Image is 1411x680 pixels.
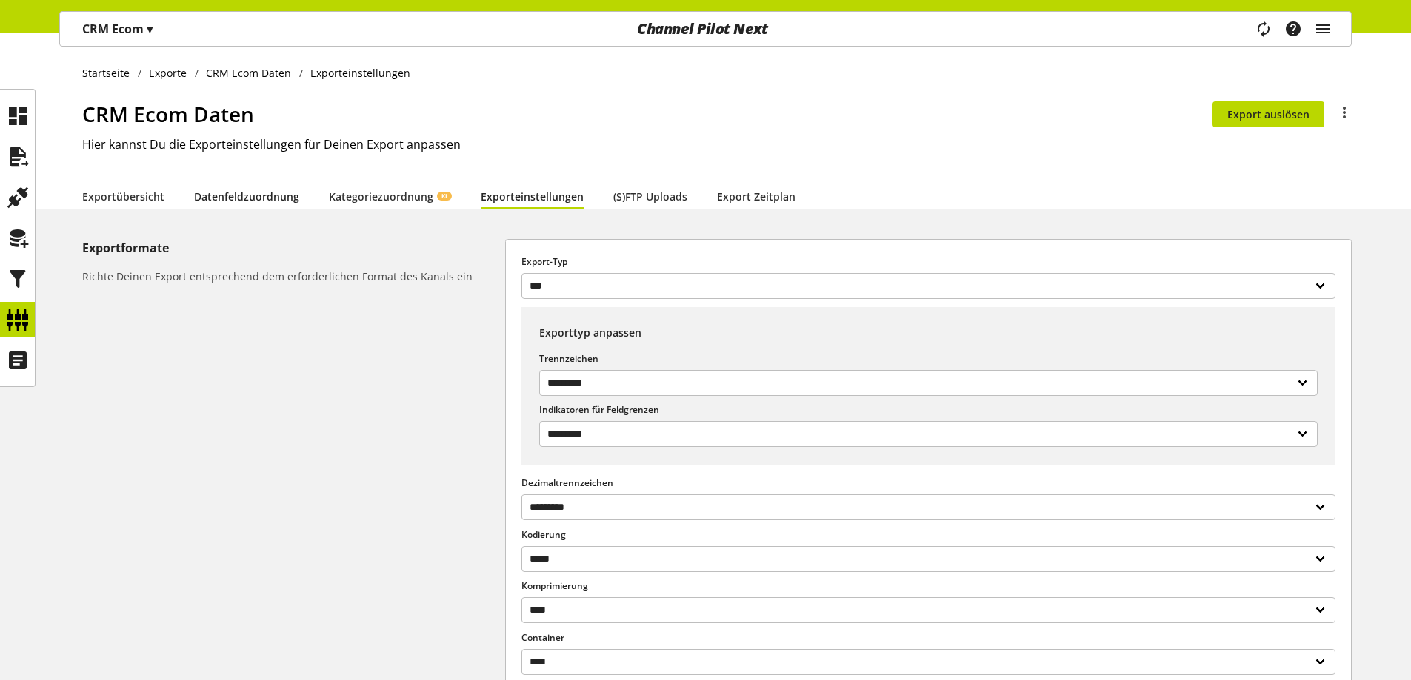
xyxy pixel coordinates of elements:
span: ▾ [147,21,153,37]
a: Exporte [141,65,195,81]
span: Indikatoren für Feldgrenzen [539,403,659,416]
a: Export Zeitplan [717,189,795,204]
span: Dezimaltrennzeichen [521,477,613,489]
h1: CRM Ecom Daten [82,98,1212,129]
button: Export auslösen [1212,101,1324,127]
h1: Exporttyp anpassen [539,325,1318,352]
span: Kodierung [521,528,566,541]
p: CRM Ecom [82,20,153,38]
a: KategoriezuordnungKI [329,189,451,204]
span: Export-Typ [521,255,567,268]
span: Startseite [82,65,130,81]
nav: main navigation [59,11,1352,47]
a: (S)FTP Uploads [613,189,687,204]
h2: Hier kannst Du die Exporteinstellungen für Deinen Export anpassen [82,135,1352,153]
a: Startseite [82,65,138,81]
h6: Richte Deinen Export entsprechend dem erforderlichen Format des Kanals ein [82,269,499,284]
span: Trennzeichen [539,352,598,365]
a: Exporteinstellungen [481,189,584,204]
a: Exportübersicht [82,189,164,204]
a: Datenfeldzuordnung [194,189,299,204]
span: Komprimierung [521,579,588,592]
span: Export auslösen [1227,107,1310,122]
span: KI [441,192,447,201]
span: Container [521,631,564,644]
span: Exporte [149,65,187,81]
h5: Exportformate [82,239,499,257]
